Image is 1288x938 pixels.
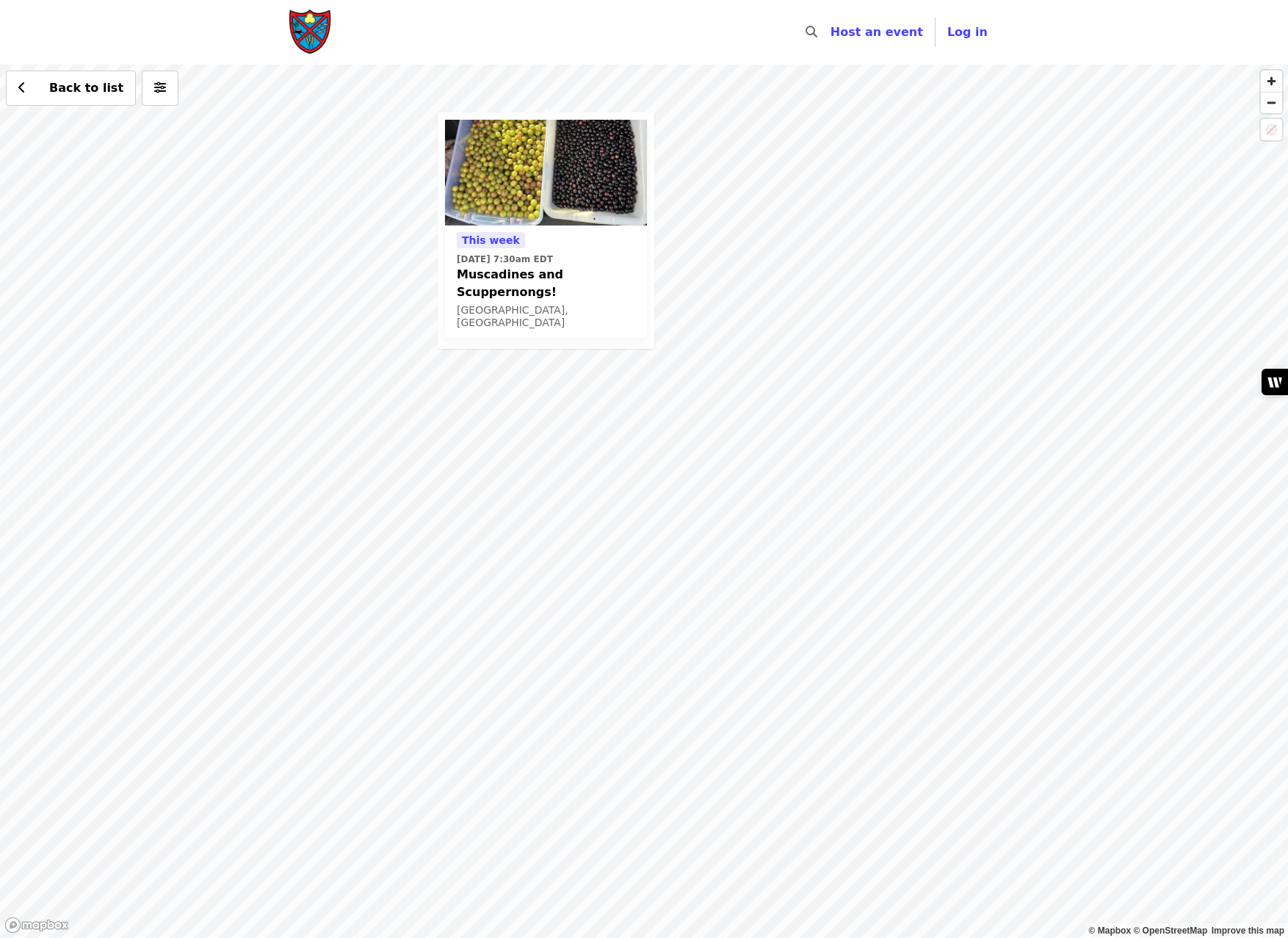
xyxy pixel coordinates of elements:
[142,71,178,106] button: More filters (0 selected)
[1261,71,1282,92] button: Zoom In
[49,81,123,95] span: Back to list
[831,25,923,39] a: Host an event
[826,15,838,50] input: Search
[1261,92,1282,113] button: Zoom Out
[806,25,817,39] i: search icon
[457,266,635,301] span: Muscadines and Scuppernongs!
[1261,119,1282,140] button: Location Not Available
[457,253,553,266] time: [DATE] 7:30am EDT
[445,120,647,338] a: See details for "Muscadines and Scuppernongs!"
[947,25,988,39] span: Log in
[936,18,999,47] button: Log in
[1212,926,1284,936] a: Map feedback
[1089,926,1132,936] a: Mapbox
[6,71,136,106] button: Back to list
[18,81,26,95] i: chevron-left icon
[154,81,166,95] i: sliders-h icon
[445,120,647,226] img: Muscadines and Scuppernongs! organized by Society of St. Andrew
[4,917,69,934] a: Mapbox logo
[1133,926,1207,936] a: OpenStreetMap
[462,234,520,246] span: This week
[457,304,635,329] div: [GEOGRAPHIC_DATA], [GEOGRAPHIC_DATA]
[289,9,333,56] img: Society of St. Andrew - Home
